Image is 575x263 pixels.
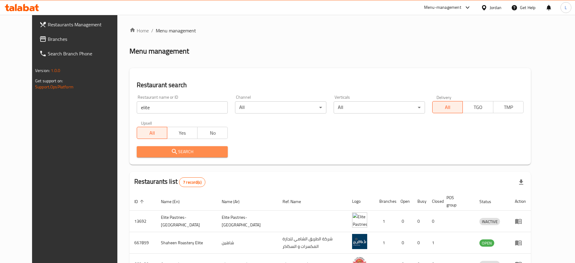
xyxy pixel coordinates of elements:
[129,27,531,34] nav: breadcrumb
[34,17,128,32] a: Restaurants Management
[156,232,217,254] td: Shaheen Roastery Elite
[352,212,367,228] img: Elite Pastries- Turkish Village
[479,218,500,225] span: INACTIVE
[156,211,217,232] td: Elite Pastries- [GEOGRAPHIC_DATA]
[48,50,123,57] span: Search Branch Phone
[413,232,427,254] td: 0
[515,239,526,246] div: Menu
[413,211,427,232] td: 0
[462,101,493,113] button: TGO
[396,211,413,232] td: 0
[48,35,123,43] span: Branches
[137,81,524,90] h2: Restaurant search
[137,101,228,113] input: Search for restaurant name or ID..
[435,103,460,112] span: All
[436,95,452,99] label: Delivery
[129,27,149,34] a: Home
[137,127,167,139] button: All
[352,234,367,249] img: Shaheen Roastery Elite
[197,127,228,139] button: No
[432,101,463,113] button: All
[129,211,156,232] td: 13692
[200,129,225,137] span: No
[396,232,413,254] td: 0
[151,27,153,34] li: /
[129,232,156,254] td: 667859
[347,192,374,211] th: Logo
[510,192,531,211] th: Action
[222,198,247,205] span: Name (Ar)
[139,129,165,137] span: All
[134,198,146,205] span: ID
[34,32,128,46] a: Branches
[35,77,63,85] span: Get support on:
[179,179,205,185] span: 7 record(s)
[446,194,467,209] span: POS group
[141,121,152,125] label: Upsell
[465,103,491,112] span: TGO
[48,21,123,28] span: Restaurants Management
[156,27,196,34] span: Menu management
[278,232,347,254] td: شركة الطريق الشامي لتجارة المكسرات و السكاكر
[170,129,195,137] span: Yes
[490,4,501,11] div: Jordan
[396,192,413,211] th: Open
[283,198,309,205] span: Ref. Name
[374,232,396,254] td: 1
[427,232,442,254] td: 1
[129,46,189,56] h2: Menu management
[217,232,278,254] td: شاهين
[479,198,499,205] span: Status
[51,67,60,74] span: 1.0.0
[179,177,205,187] div: Total records count
[424,4,461,11] div: Menu-management
[514,175,528,189] div: Export file
[374,192,396,211] th: Branches
[235,101,326,113] div: All
[374,211,396,232] td: 1
[496,103,521,112] span: TMP
[479,240,494,247] span: OPEN
[35,83,74,91] a: Support.OpsPlatform
[334,101,425,113] div: All
[515,218,526,225] div: Menu
[427,192,442,211] th: Closed
[493,101,524,113] button: TMP
[565,4,567,11] span: L
[161,198,188,205] span: Name (En)
[142,148,223,156] span: Search
[413,192,427,211] th: Busy
[134,177,205,187] h2: Restaurants list
[34,46,128,61] a: Search Branch Phone
[217,211,278,232] td: Elite Pastries- [GEOGRAPHIC_DATA]
[137,146,228,157] button: Search
[35,67,50,74] span: Version:
[167,127,198,139] button: Yes
[427,211,442,232] td: 0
